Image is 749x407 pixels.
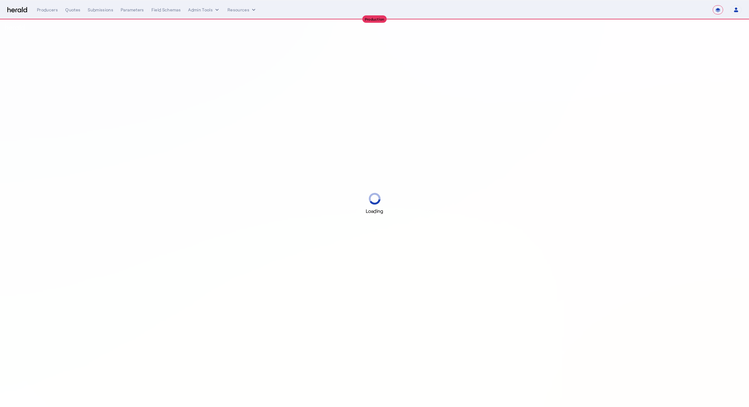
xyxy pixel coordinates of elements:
div: Parameters [121,7,144,13]
img: Herald Logo [7,7,27,13]
div: Submissions [88,7,113,13]
div: Producers [37,7,58,13]
button: internal dropdown menu [188,7,220,13]
button: Resources dropdown menu [228,7,257,13]
div: Production [362,15,387,23]
div: Field Schemas [151,7,181,13]
div: Quotes [65,7,80,13]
